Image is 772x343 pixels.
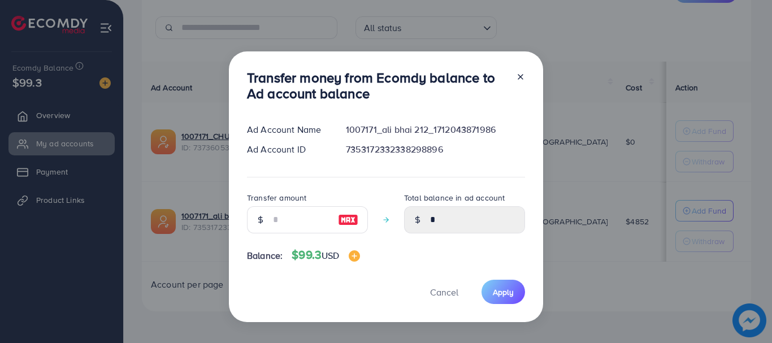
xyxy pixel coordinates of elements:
button: Apply [482,280,525,304]
h3: Transfer money from Ecomdy balance to Ad account balance [247,70,507,102]
img: image [338,213,358,227]
img: image [349,250,360,262]
label: Transfer amount [247,192,306,203]
span: Balance: [247,249,283,262]
div: 1007171_ali bhai 212_1712043871986 [337,123,534,136]
div: Ad Account ID [238,143,337,156]
div: 7353172332338298896 [337,143,534,156]
button: Cancel [416,280,472,304]
h4: $99.3 [292,248,359,262]
span: Cancel [430,286,458,298]
label: Total balance in ad account [404,192,505,203]
div: Ad Account Name [238,123,337,136]
span: Apply [493,286,514,298]
span: USD [322,249,339,262]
